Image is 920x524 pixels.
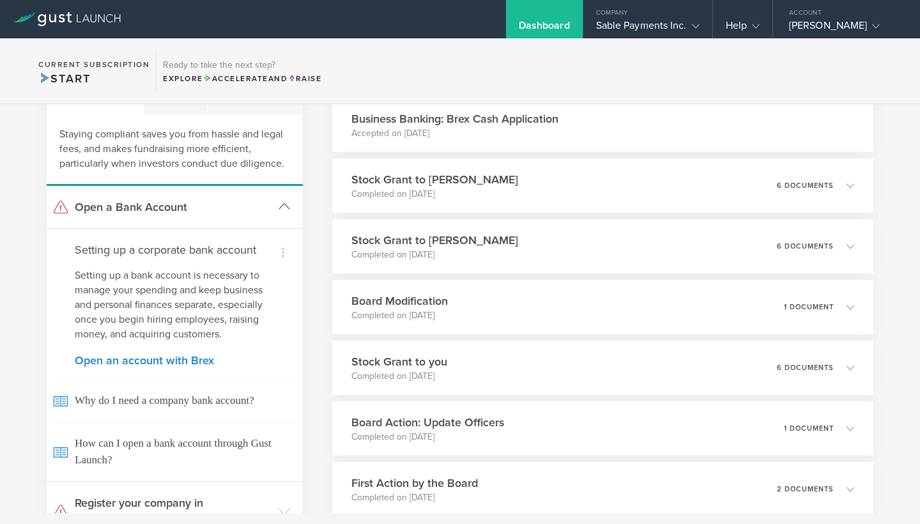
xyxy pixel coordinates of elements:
a: Open an account with Brex [75,355,275,366]
p: 1 document [784,304,834,311]
h3: Open a Bank Account [75,199,272,215]
span: Accelerate [203,74,268,83]
div: Ready to take the next step?ExploreAccelerateandRaise [156,51,328,91]
p: 6 documents [777,364,834,371]
a: How can I open a bank account through Gust Launch? [47,422,303,481]
h4: Setting up a corporate bank account [75,242,275,258]
h3: First Action by the Board [351,475,478,491]
p: Completed on [DATE] [351,431,504,443]
p: Accepted on [DATE] [351,127,558,140]
span: Raise [287,74,321,83]
div: Staying compliant saves you from hassle and legal fees, and makes fundraising more efficient, par... [47,114,303,186]
p: 6 documents [777,182,834,189]
div: Dashboard [519,19,570,38]
h3: Board Modification [351,293,448,309]
p: 6 documents [777,243,834,250]
a: Why do I need a company bank account? [47,379,303,422]
span: Start [38,72,90,86]
p: Setting up a bank account is necessary to manage your spending and keep business and personal fin... [75,268,275,342]
h3: Business Banking: Brex Cash Application [351,111,558,127]
h3: Ready to take the next step? [163,61,321,70]
div: Help [726,19,760,38]
p: Completed on [DATE] [351,188,518,201]
span: and [203,74,288,83]
span: Why do I need a company bank account? [53,379,296,422]
p: Completed on [DATE] [351,309,448,322]
h2: Current Subscription [38,61,149,68]
p: Completed on [DATE] [351,249,518,261]
span: How can I open a bank account through Gust Launch? [53,422,296,481]
h3: Stock Grant to [PERSON_NAME] [351,232,518,249]
p: Completed on [DATE] [351,370,447,383]
div: Sable Payments Inc. [596,19,700,38]
p: 2 documents [777,486,834,493]
h3: Stock Grant to [PERSON_NAME] [351,171,518,188]
p: Completed on [DATE] [351,491,478,504]
div: Explore [163,73,321,84]
p: 1 document [784,425,834,432]
h3: Stock Grant to you [351,353,447,370]
div: [PERSON_NAME] [789,19,898,38]
h3: Board Action: Update Officers [351,414,504,431]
